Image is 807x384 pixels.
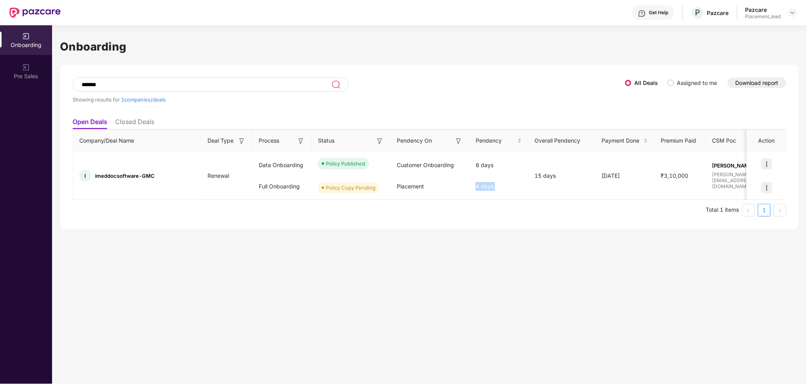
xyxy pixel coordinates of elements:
th: Action [747,130,786,152]
div: I [79,170,91,182]
div: 4 days [469,176,529,197]
img: svg+xml;base64,PHN2ZyB3aWR0aD0iMTYiIGhlaWdodD0iMTYiIHZpZXdCb3g9IjAgMCAxNiAxNiIgZmlsbD0ibm9uZSIgeG... [297,137,305,145]
img: svg+xml;base64,PHN2ZyB3aWR0aD0iMjAiIGhlaWdodD0iMjAiIHZpZXdCb3g9IjAgMCAyMCAyMCIgZmlsbD0ibm9uZSIgeG... [22,32,30,40]
div: Data Onboarding [252,154,312,176]
span: Pendency [476,136,516,145]
img: svg+xml;base64,PHN2ZyBpZD0iRHJvcGRvd24tMzJ4MzIiIHhtbG5zPSJodHRwOi8vd3d3LnczLm9yZy8yMDAwL3N2ZyIgd2... [790,9,796,16]
span: imeddocsoftware-GMC [95,173,155,179]
span: Customer Onboarding [397,162,454,168]
label: Assigned to me [677,79,717,86]
li: Closed Deals [115,118,154,129]
span: [PERSON_NAME] [712,162,779,169]
li: Previous Page [742,204,755,216]
div: Full Onboarding [252,176,312,197]
h1: Onboarding [60,38,799,55]
span: Renewal [201,172,235,179]
div: [DATE] [596,171,655,180]
th: Overall Pendency [529,130,596,152]
span: Deal Type [207,136,234,145]
div: Get Help [649,9,669,16]
span: Payment Done [602,136,642,145]
span: Placement [397,183,424,190]
img: svg+xml;base64,PHN2ZyB3aWR0aD0iMTYiIGhlaWdodD0iMTYiIHZpZXdCb3g9IjAgMCAxNiAxNiIgZmlsbD0ibm9uZSIgeG... [376,137,384,145]
span: Status [318,136,334,145]
span: 1 companies/deals [121,96,166,103]
th: Payment Done [596,130,655,152]
div: 6 days [469,154,529,176]
div: 15 days [529,171,596,180]
li: Open Deals [73,118,107,129]
span: Process [259,136,279,145]
span: [PERSON_NAME][EMAIL_ADDRESS][DOMAIN_NAME] [712,171,779,189]
th: Premium Paid [655,130,706,152]
span: ₹3,10,000 [655,172,695,179]
span: CSM Poc [712,136,736,145]
button: Download report [728,77,786,88]
label: All Deals [635,79,658,86]
img: icon [761,158,772,169]
div: Placement_lead [745,13,781,20]
li: Next Page [774,204,786,216]
img: icon [761,182,772,193]
div: Showing results for [73,96,625,103]
div: Pazcare [707,9,729,17]
span: Pendency On [397,136,432,145]
li: 1 [758,204,771,216]
th: Pendency [469,130,529,152]
span: left [746,208,751,213]
a: 1 [758,204,770,216]
img: svg+xml;base64,PHN2ZyB3aWR0aD0iMTYiIGhlaWdodD0iMTYiIHZpZXdCb3g9IjAgMCAxNiAxNiIgZmlsbD0ibm9uZSIgeG... [238,137,246,145]
span: P [695,8,701,17]
div: Policy Copy Pending [326,184,375,192]
img: svg+xml;base64,PHN2ZyB3aWR0aD0iMjQiIGhlaWdodD0iMjUiIHZpZXdCb3g9IjAgMCAyNCAyNSIgZmlsbD0ibm9uZSIgeG... [331,80,340,89]
button: left [742,204,755,216]
th: Company/Deal Name [73,130,201,152]
div: Pazcare [745,6,781,13]
div: Policy Published [326,160,365,168]
img: svg+xml;base64,PHN2ZyB3aWR0aD0iMjAiIGhlaWdodD0iMjAiIHZpZXdCb3g9IjAgMCAyMCAyMCIgZmlsbD0ibm9uZSIgeG... [22,64,30,72]
button: right [774,204,786,216]
span: right [778,208,783,213]
img: svg+xml;base64,PHN2ZyB3aWR0aD0iMTYiIGhlaWdodD0iMTYiIHZpZXdCb3g9IjAgMCAxNiAxNiIgZmlsbD0ibm9uZSIgeG... [455,137,463,145]
li: Total 1 items [706,204,739,216]
img: New Pazcare Logo [9,8,61,18]
img: svg+xml;base64,PHN2ZyBpZD0iSGVscC0zMngzMiIgeG1sbnM9Imh0dHA6Ly93d3cudzMub3JnLzIwMDAvc3ZnIiB3aWR0aD... [638,9,646,17]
